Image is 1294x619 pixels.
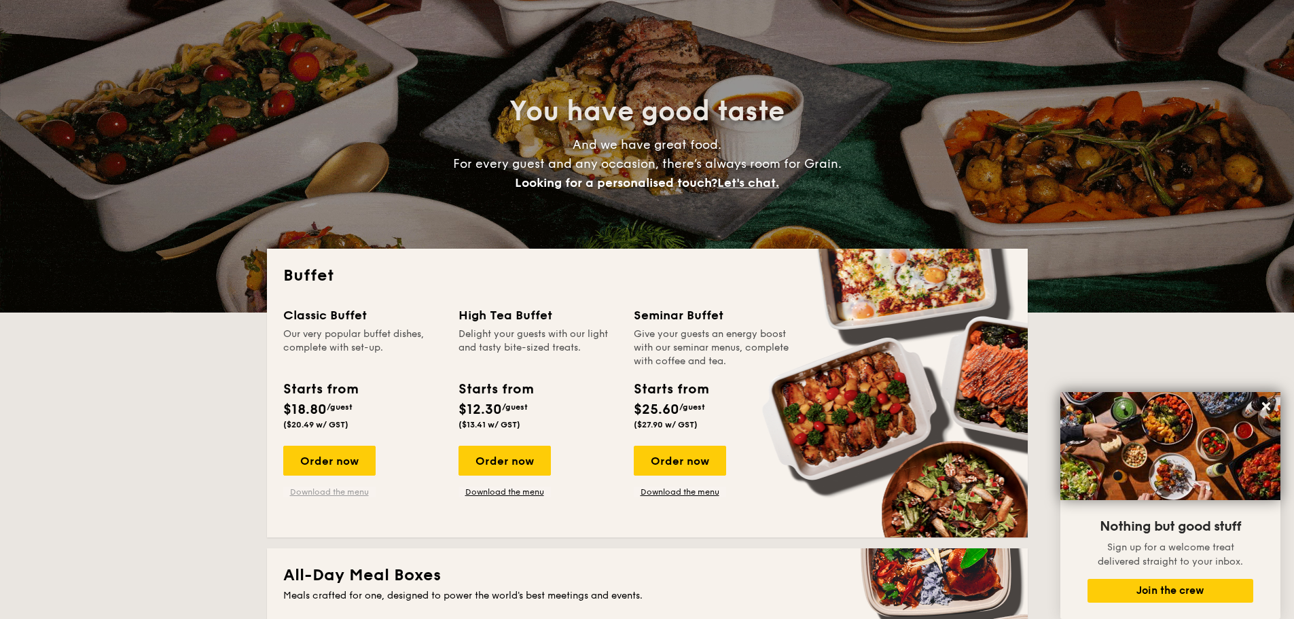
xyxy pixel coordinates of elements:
div: Order now [283,446,376,476]
div: Starts from [459,379,533,400]
div: Starts from [634,379,708,400]
span: /guest [327,402,353,412]
div: Delight your guests with our light and tasty bite-sized treats. [459,328,617,368]
div: Meals crafted for one, designed to power the world's best meetings and events. [283,589,1011,603]
span: /guest [679,402,705,412]
div: High Tea Buffet [459,306,617,325]
button: Join the crew [1088,579,1253,603]
div: Classic Buffet [283,306,442,325]
span: ($13.41 w/ GST) [459,420,520,429]
div: Order now [459,446,551,476]
span: Nothing but good stuff [1100,518,1241,535]
span: Looking for a personalised touch? [515,175,717,190]
span: ($20.49 w/ GST) [283,420,348,429]
div: Order now [634,446,726,476]
div: Seminar Buffet [634,306,793,325]
span: And we have great food. For every guest and any occasion, there’s always room for Grain. [453,137,842,190]
a: Download the menu [283,487,376,497]
span: $18.80 [283,402,327,418]
button: Close [1255,395,1277,417]
span: $12.30 [459,402,502,418]
span: $25.60 [634,402,679,418]
span: Let's chat. [717,175,779,190]
span: Sign up for a welcome treat delivered straight to your inbox. [1098,542,1243,567]
div: Give your guests an energy boost with our seminar menus, complete with coffee and tea. [634,328,793,368]
h2: All-Day Meal Boxes [283,565,1011,586]
div: Our very popular buffet dishes, complete with set-up. [283,328,442,368]
span: ($27.90 w/ GST) [634,420,698,429]
div: Starts from [283,379,357,400]
a: Download the menu [634,487,726,497]
a: Download the menu [459,487,551,497]
img: DSC07876-Edit02-Large.jpeg [1060,392,1280,500]
span: /guest [502,402,528,412]
h2: Buffet [283,265,1011,287]
span: You have good taste [509,95,785,128]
